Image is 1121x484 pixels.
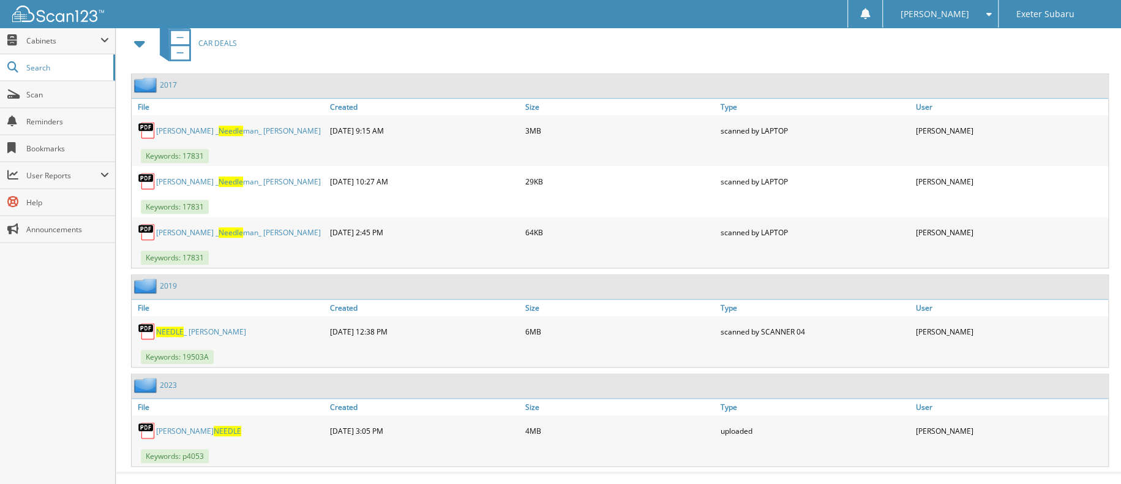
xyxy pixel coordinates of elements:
a: Type [718,99,913,115]
div: 6MB [522,319,718,344]
span: Needle [219,176,243,187]
span: Keywords: 17831 [141,200,209,214]
div: 3MB [522,118,718,143]
div: scanned by LAPTOP [718,118,913,143]
iframe: Chat Widget [1060,425,1121,484]
span: Announcements [26,224,109,235]
img: PDF.png [138,322,156,341]
span: CAR DEALS [198,38,237,48]
span: Reminders [26,116,109,127]
img: PDF.png [138,172,156,191]
a: User [913,300,1108,316]
img: PDF.png [138,223,156,241]
div: [DATE] 10:27 AM [327,169,522,194]
a: User [913,399,1108,415]
span: Keywords: 17831 [141,149,209,163]
img: PDF.png [138,422,156,440]
div: [DATE] 3:05 PM [327,418,522,443]
div: [PERSON_NAME] [913,118,1108,143]
span: Needle [219,126,243,136]
div: [PERSON_NAME] [913,418,1108,443]
a: [PERSON_NAME] _Needleman_ [PERSON_NAME] [156,176,321,187]
span: Bookmarks [26,143,109,154]
div: scanned by LAPTOP [718,169,913,194]
span: [PERSON_NAME] [901,10,969,18]
a: CAR DEALS [152,19,237,67]
a: Size [522,399,718,415]
div: [PERSON_NAME] [913,220,1108,244]
span: Scan [26,89,109,100]
a: [PERSON_NAME] _Needleman_ [PERSON_NAME] [156,126,321,136]
span: Help [26,197,109,208]
a: 2017 [160,80,177,90]
img: folder2.png [134,77,160,93]
img: scan123-logo-white.svg [12,6,104,22]
span: NEEDLE [214,426,241,436]
a: Created [327,399,522,415]
a: Type [718,399,913,415]
a: [PERSON_NAME]NEEDLE [156,426,241,436]
a: File [132,300,327,316]
div: 4MB [522,418,718,443]
span: Needle [219,227,243,238]
span: Keywords: 17831 [141,251,209,265]
div: 64KB [522,220,718,244]
div: [PERSON_NAME] [913,319,1108,344]
a: NEEDLE_ [PERSON_NAME] [156,327,246,337]
div: 29KB [522,169,718,194]
div: [DATE] 9:15 AM [327,118,522,143]
div: [DATE] 2:45 PM [327,220,522,244]
img: PDF.png [138,121,156,140]
a: Size [522,99,718,115]
span: Keywords: 19503A [141,350,214,364]
div: scanned by LAPTOP [718,220,913,244]
a: Created [327,300,522,316]
div: uploaded [718,418,913,443]
a: File [132,99,327,115]
span: Cabinets [26,36,100,46]
a: Size [522,300,718,316]
span: Exeter Subaru [1016,10,1074,18]
div: scanned by SCANNER 04 [718,319,913,344]
a: [PERSON_NAME] _Needleman_ [PERSON_NAME] [156,227,321,238]
div: [DATE] 12:38 PM [327,319,522,344]
span: Keywords: p4053 [141,449,209,463]
span: NEEDLE [156,327,184,337]
img: folder2.png [134,377,160,393]
span: Search [26,62,107,73]
a: User [913,99,1108,115]
span: User Reports [26,170,100,181]
a: 2023 [160,380,177,390]
a: File [132,399,327,415]
a: Type [718,300,913,316]
div: [PERSON_NAME] [913,169,1108,194]
a: 2019 [160,281,177,291]
a: Created [327,99,522,115]
img: folder2.png [134,278,160,293]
